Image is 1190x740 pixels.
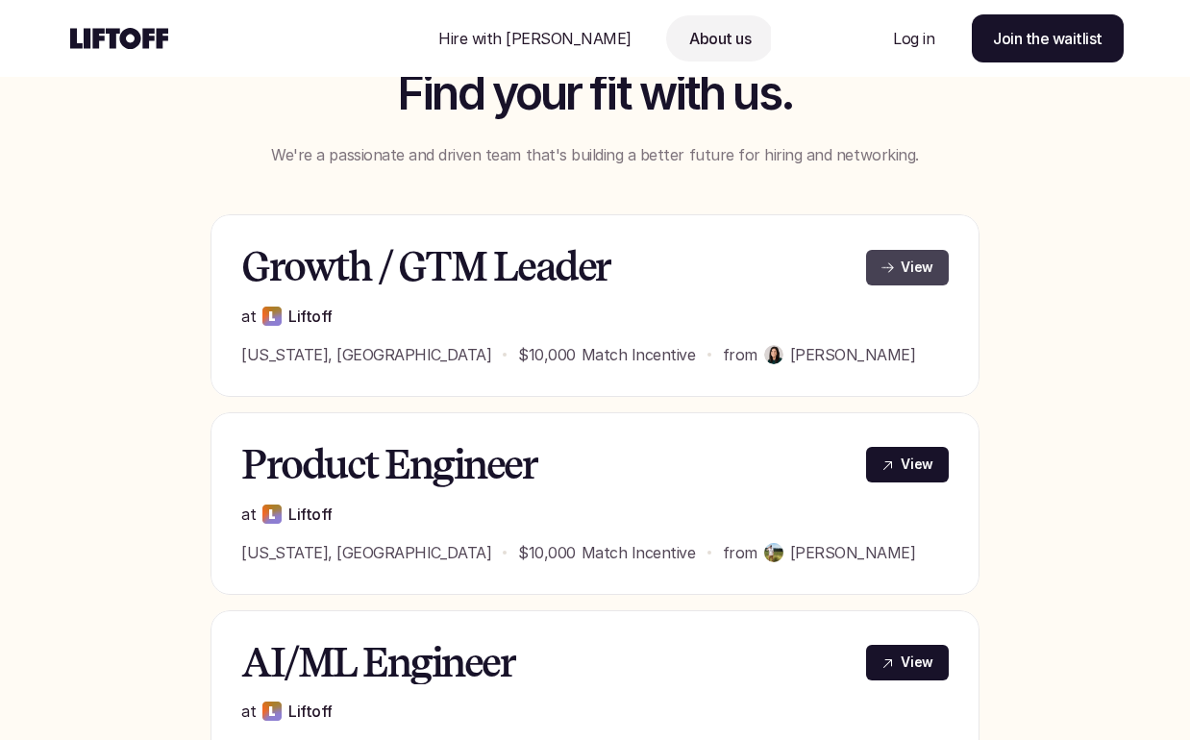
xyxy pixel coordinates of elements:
[901,455,933,475] p: View
[241,503,256,526] p: at
[723,343,757,366] p: from
[993,27,1103,50] p: Join the waitlist
[415,15,655,62] a: Nav Link
[241,343,491,366] p: [US_STATE], [GEOGRAPHIC_DATA]
[870,15,957,62] a: Nav Link
[288,305,333,328] p: Liftoff
[866,250,949,285] a: View
[518,541,576,564] p: $10,000
[866,645,949,680] a: View
[666,15,774,62] a: Nav Link
[901,258,933,278] p: View
[790,541,916,564] p: [PERSON_NAME]
[241,641,842,685] h3: AI/ML Engineer
[241,700,256,723] p: at
[259,68,931,119] h2: Find your fit with us.
[241,541,491,564] p: [US_STATE], [GEOGRAPHIC_DATA]
[893,27,934,50] p: Log in
[241,245,842,289] h3: Growth / GTM Leader
[901,653,933,673] p: View
[582,541,696,564] p: Match Incentive
[866,447,949,482] a: View
[689,27,751,50] p: About us
[288,700,333,723] p: Liftoff
[241,443,842,487] h3: Product Engineer
[790,343,916,366] p: [PERSON_NAME]
[723,541,757,564] p: from
[241,305,256,328] p: at
[438,27,632,50] p: Hire with [PERSON_NAME]
[972,14,1124,62] a: Join the waitlist
[518,343,576,366] p: $10,000
[288,503,333,526] p: Liftoff
[582,343,696,366] p: Match Incentive
[259,143,931,166] p: We're a passionate and driven team that's building a better future for hiring and networking.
